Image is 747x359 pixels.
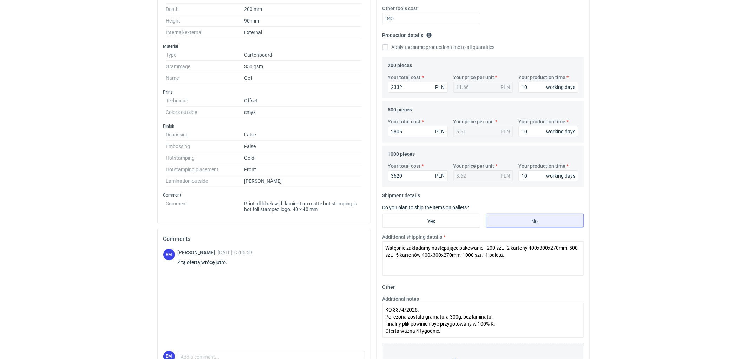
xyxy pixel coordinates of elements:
h3: Material [163,44,365,49]
dt: Colors outside [166,107,244,118]
dt: Internal/external [166,27,244,38]
input: 0 [388,170,448,181]
div: PLN [435,128,445,135]
div: Ewelina Macek [163,249,175,261]
div: Z tą ofertą wrócę jutro. [178,259,253,266]
span: [PERSON_NAME] [178,250,218,255]
dt: Embossing [166,141,244,152]
label: Your total cost [388,162,421,169]
input: 0 [519,126,578,137]
label: Your production time [519,74,566,81]
dd: Gold [244,152,362,164]
h3: Finish [163,123,365,129]
legend: 500 pieces [388,104,412,113]
div: PLN [501,84,510,91]
legend: Shipment details [382,190,420,198]
label: Your price per unit [453,118,494,125]
label: Your total cost [388,118,421,125]
div: PLN [435,84,445,91]
input: 0 [519,82,578,93]
dd: Front [244,164,362,175]
dd: Gc1 [244,72,362,84]
label: Yes [382,214,480,228]
dt: Hotstamping placement [166,164,244,175]
label: Your total cost [388,74,421,81]
dd: External [244,27,362,38]
dt: Grammage [166,61,244,72]
dt: Lamination outside [166,175,244,187]
dd: 200 mm [244,4,362,15]
label: Your production time [519,118,566,125]
input: 0 [519,170,578,181]
dt: Depth [166,4,244,15]
input: 0 [388,126,448,137]
label: Do you plan to ship the items on pallets? [382,205,470,210]
legend: Production details [382,30,432,38]
div: working days [546,172,576,179]
label: No [486,214,584,228]
label: Your price per unit [453,162,494,169]
span: [DATE] 15:06:59 [218,250,253,255]
dd: Offset [244,95,362,107]
input: 0 [388,82,448,93]
div: PLN [501,128,510,135]
dd: False [244,129,362,141]
div: PLN [435,172,445,179]
dt: Debossing [166,129,244,141]
dd: [PERSON_NAME] [244,175,362,187]
h3: Comment [163,192,365,198]
dt: Technique [166,95,244,107]
dd: 350 gsm [244,61,362,72]
dt: Height [166,15,244,27]
dd: Print all black with lamination matte hot stamping is hot foil stamped logo. 40 x 40 mm [244,198,362,212]
h3: Print [163,89,365,95]
label: Additional shipping details [382,233,443,241]
legend: 200 pieces [388,60,412,68]
textarea: KO 3374/2025. Policzona została gramatura 300g, bez laminatu. Finalny plik powinien być przygotow... [382,303,584,338]
label: Your price per unit [453,74,494,81]
label: Other tools cost [382,5,418,12]
dd: Cartonboard [244,49,362,61]
label: Apply the same production time to all quantities [382,44,495,51]
dd: 90 mm [244,15,362,27]
dt: Comment [166,198,244,212]
dd: False [244,141,362,152]
dd: cmyk [244,107,362,118]
div: working days [546,128,576,135]
figcaption: EM [163,249,175,261]
textarea: Wstępnie zakładamy następujące pakowanie - 200 szt.- 2 kartony 400x300x270mm, 500 szt.- 5 kartonó... [382,241,584,276]
input: 0 [382,13,480,24]
legend: 1000 pieces [388,148,415,157]
dt: Hotstamping [166,152,244,164]
legend: Other [382,281,395,290]
label: Additional notes [382,295,419,302]
h2: Comments [163,235,365,243]
dt: Type [166,49,244,61]
dt: Name [166,72,244,84]
div: working days [546,84,576,91]
label: Your production time [519,162,566,169]
div: PLN [501,172,510,179]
